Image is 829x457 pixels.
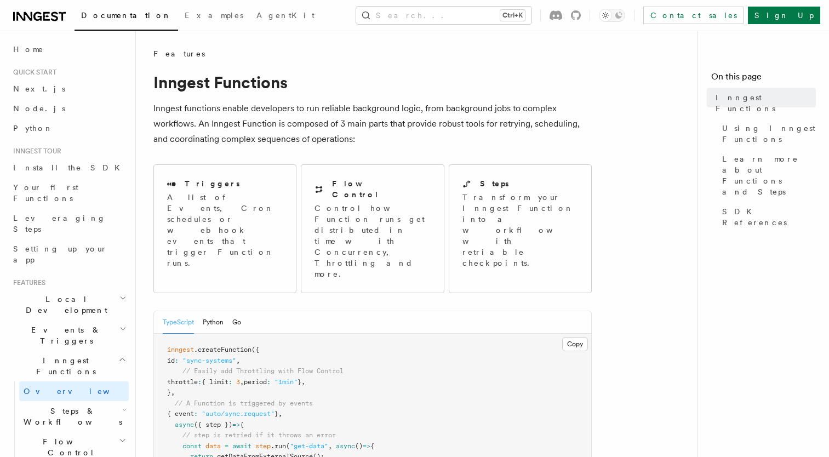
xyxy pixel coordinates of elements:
span: Inngest tour [9,147,61,156]
span: , [301,378,305,386]
span: .run [271,442,286,450]
span: Steps & Workflows [19,405,122,427]
a: Learn more about Functions and Steps [718,149,816,202]
span: Overview [24,387,136,396]
span: AgentKit [256,11,315,20]
a: AgentKit [250,3,321,30]
span: Examples [185,11,243,20]
span: ( [286,442,290,450]
span: , [328,442,332,450]
span: Node.js [13,104,65,113]
span: SDK References [722,206,816,228]
span: "get-data" [290,442,328,450]
a: Node.js [9,99,129,118]
a: Using Inngest Functions [718,118,816,149]
a: StepsTransform your Inngest Function into a workflow with retriable checkpoints. [449,164,592,293]
span: Learn more about Functions and Steps [722,153,816,197]
a: TriggersA list of Events, Cron schedules or webhook events that trigger Function runs. [153,164,296,293]
span: () [355,442,363,450]
span: throttle [167,378,198,386]
span: Features [9,278,45,287]
span: // A Function is triggered by events [175,399,313,407]
a: Leveraging Steps [9,208,129,239]
span: , [278,410,282,418]
span: Inngest Functions [716,92,816,114]
span: : [198,378,202,386]
span: { [370,442,374,450]
span: Install the SDK [13,163,127,172]
button: Inngest Functions [9,351,129,381]
p: Transform your Inngest Function into a workflow with retriable checkpoints. [462,192,580,269]
p: Control how Function runs get distributed in time with Concurrency, Throttling and more. [315,203,430,279]
span: = [225,442,228,450]
a: Sign Up [748,7,820,24]
kbd: Ctrl+K [500,10,525,21]
a: Documentation [75,3,178,31]
span: "1min" [275,378,298,386]
span: async [175,421,194,429]
a: Setting up your app [9,239,129,270]
span: } [275,410,278,418]
span: inngest [167,346,194,353]
span: { event [167,410,194,418]
span: Home [13,44,44,55]
span: Leveraging Steps [13,214,106,233]
button: Steps & Workflows [19,401,129,432]
a: Your first Functions [9,178,129,208]
span: period [244,378,267,386]
a: Home [9,39,129,59]
span: : [175,357,179,364]
span: Documentation [81,11,171,20]
span: => [232,421,240,429]
span: { [240,421,244,429]
h2: Triggers [185,178,240,189]
h4: On this page [711,70,816,88]
span: Local Development [9,294,119,316]
p: A list of Events, Cron schedules or webhook events that trigger Function runs. [167,192,283,269]
button: Copy [562,337,588,351]
p: Inngest functions enable developers to run reliable background logic, from background jobs to com... [153,101,592,147]
a: SDK References [718,202,816,232]
span: Events & Triggers [9,324,119,346]
button: Local Development [9,289,129,320]
span: : [267,378,271,386]
span: Python [13,124,53,133]
span: Your first Functions [13,183,78,203]
a: Examples [178,3,250,30]
span: "sync-systems" [182,357,236,364]
span: async [336,442,355,450]
span: Quick start [9,68,56,77]
span: "auto/sync.request" [202,410,275,418]
span: Inngest Functions [9,355,118,377]
a: Next.js [9,79,129,99]
span: // step is retried if it throws an error [182,431,336,439]
span: .createFunction [194,346,251,353]
span: Features [153,48,205,59]
button: Toggle dark mode [599,9,625,22]
span: : [228,378,232,386]
span: , [236,357,240,364]
span: } [167,389,171,396]
span: ({ [251,346,259,353]
h2: Steps [480,178,509,189]
span: step [255,442,271,450]
span: const [182,442,202,450]
span: 3 [236,378,240,386]
span: id [167,357,175,364]
span: } [298,378,301,386]
span: Using Inngest Functions [722,123,816,145]
span: , [240,378,244,386]
button: Search...Ctrl+K [356,7,531,24]
h1: Inngest Functions [153,72,592,92]
button: Events & Triggers [9,320,129,351]
span: await [232,442,251,450]
span: , [171,389,175,396]
button: TypeScript [163,311,194,334]
span: Setting up your app [13,244,107,264]
span: => [363,442,370,450]
span: ({ step }) [194,421,232,429]
span: { limit [202,378,228,386]
a: Flow ControlControl how Function runs get distributed in time with Concurrency, Throttling and more. [301,164,444,293]
a: Inngest Functions [711,88,816,118]
span: Next.js [13,84,65,93]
